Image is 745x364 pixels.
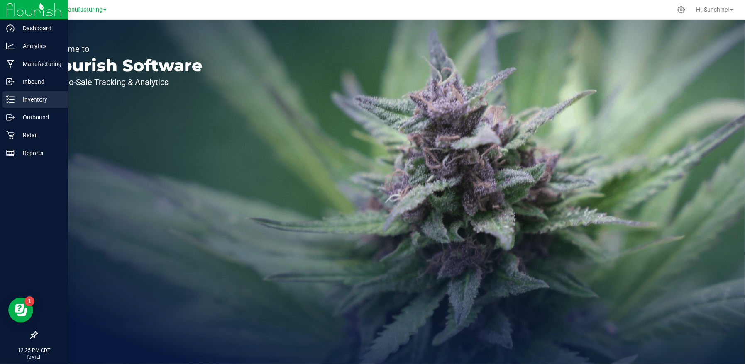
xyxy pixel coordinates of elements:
[4,354,64,360] p: [DATE]
[6,78,15,86] inline-svg: Inbound
[15,112,64,122] p: Outbound
[15,59,64,69] p: Manufacturing
[4,347,64,354] p: 12:25 PM CDT
[15,23,64,33] p: Dashboard
[6,60,15,68] inline-svg: Manufacturing
[6,113,15,121] inline-svg: Outbound
[8,298,33,323] iframe: Resource center
[6,131,15,139] inline-svg: Retail
[6,149,15,157] inline-svg: Reports
[15,41,64,51] p: Analytics
[6,24,15,32] inline-svg: Dashboard
[696,6,729,13] span: Hi, Sunshine!
[45,45,203,53] p: Welcome to
[24,296,34,306] iframe: Resource center unread badge
[6,95,15,104] inline-svg: Inventory
[45,57,203,74] p: Flourish Software
[15,130,64,140] p: Retail
[676,6,686,14] div: Manage settings
[15,148,64,158] p: Reports
[15,77,64,87] p: Inbound
[45,78,203,86] p: Seed-to-Sale Tracking & Analytics
[63,6,103,13] span: Manufacturing
[6,42,15,50] inline-svg: Analytics
[15,95,64,104] p: Inventory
